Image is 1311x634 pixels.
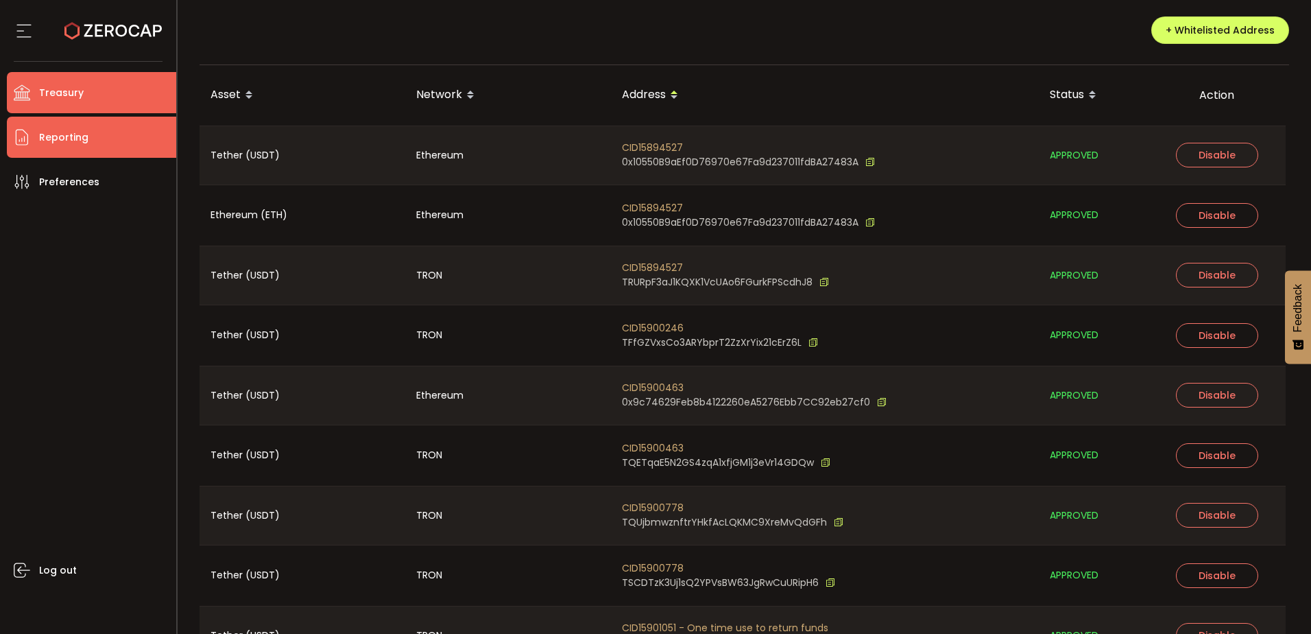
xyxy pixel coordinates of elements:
span: Tether (USDT) [211,567,280,583]
span: Tether (USDT) [211,388,280,403]
span: 0x9c74629Feb8b4122260eA5276Ebb7CC92eb27cf0 [622,395,870,410]
span: Ethereum [416,207,464,223]
span: TQETqaE5N2GS4zqA1xfjGM1j3eVr14GDQw [622,456,814,470]
span: CID15894527 [622,141,875,155]
span: CID15894527 [622,201,875,215]
span: Reporting [39,128,88,148]
span: 0x10550B9aEf0D76970e67Fa9d237011fdBA27483A [622,215,858,230]
iframe: Chat Widget [1004,82,1311,634]
span: Preferences [39,172,99,192]
span: CID15900778 [622,501,843,515]
button: + Whitelisted Address [1151,16,1289,44]
span: TSCDTzK3Uj1sQ2YPVsBW63JgRwCuURipH6 [622,576,819,590]
div: Address [611,84,1039,107]
span: CID15900463 [622,381,887,395]
div: Network [405,84,611,107]
span: CID15900778 [622,561,835,576]
span: Tether (USDT) [211,447,280,463]
span: 0x10550B9aEf0D76970e67Fa9d237011fdBA27483A [622,155,858,169]
span: Treasury [39,83,84,103]
span: TRON [416,327,442,343]
span: CID15900246 [622,321,818,336]
span: CID15900463 [622,441,830,456]
span: Tether (USDT) [211,148,280,163]
span: TRON [416,268,442,283]
span: TRON [416,508,442,524]
div: Asset [200,84,405,107]
span: TRON [416,567,442,583]
span: Ethereum (ETH) [211,207,287,223]
span: Ethereum [416,388,464,403]
span: TQUjbmwznftrYHkfAcLQKMC9XreMvQdGFh [622,515,827,530]
span: Tether (USDT) [211,327,280,343]
span: Log out [39,561,77,580]
span: CID15894527 [622,261,829,275]
span: TRURpF3aJ1KQXK1VcUAo6FGurkFPScdhJ8 [622,275,813,290]
span: + Whitelisted Address [1166,23,1275,37]
span: Tether (USDT) [211,268,280,283]
span: TRON [416,447,442,463]
span: Tether (USDT) [211,508,280,524]
span: TFfGZVxsCo3ARYbprT2ZzXrYix21cErZ6L [622,336,802,350]
span: Ethereum [416,148,464,163]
